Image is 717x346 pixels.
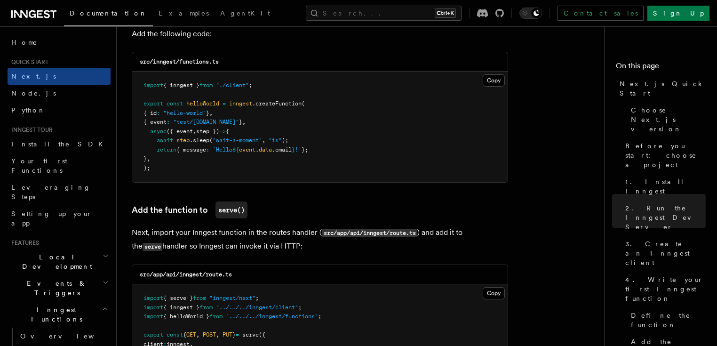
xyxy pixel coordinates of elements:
span: serve [242,331,259,338]
span: { inngest } [163,304,199,311]
span: Overview [20,332,117,340]
code: src/inngest/functions.ts [140,58,219,65]
a: AgentKit [215,3,276,25]
span: Inngest Functions [8,305,102,324]
a: Next.js Quick Start [616,75,706,102]
p: Inside your directory create a new file called where you will define Inngest functions. Add the f... [132,14,508,40]
span: ({ event [167,128,193,135]
button: Copy [483,74,505,87]
span: Choose Next.js version [631,105,706,134]
span: const [167,331,183,338]
span: return [157,146,176,153]
span: , [196,331,199,338]
code: src/app/api/inngest/route.ts [140,271,232,278]
h4: On this page [616,60,706,75]
span: Python [11,106,46,114]
span: Local Development [8,252,103,271]
a: Next.js [8,68,111,85]
a: Home [8,34,111,51]
span: Next.js [11,72,56,80]
a: Python [8,102,111,119]
button: Inngest Functions [8,301,111,328]
span: "1s" [269,137,282,144]
span: 1. Install Inngest [625,177,706,196]
span: , [193,128,196,135]
span: "wait-a-moment" [213,137,262,144]
span: export [143,331,163,338]
span: ); [282,137,288,144]
span: Quick start [8,58,48,66]
a: Documentation [64,3,153,26]
span: , [216,331,219,338]
span: => [219,128,226,135]
span: ({ [259,331,265,338]
span: { [226,128,229,135]
span: export [143,100,163,107]
a: Install the SDK [8,136,111,153]
span: ; [255,295,259,301]
a: Examples [153,3,215,25]
span: "inngest/next" [209,295,255,301]
a: Sign Up [647,6,709,21]
span: { serve } [163,295,193,301]
a: Contact sales [558,6,644,21]
a: Define the function [627,307,706,333]
span: Install the SDK [11,140,109,148]
span: inngest [229,100,252,107]
span: } [292,146,295,153]
button: Toggle dark mode [519,8,542,19]
span: "hello-world" [163,110,206,116]
span: , [262,137,265,144]
span: 3. Create an Inngest client [625,239,706,267]
span: data [259,146,272,153]
span: Features [8,239,39,247]
span: = [223,100,226,107]
span: Node.js [11,89,56,97]
code: serve() [215,201,247,218]
a: Node.js [8,85,111,102]
span: GET [186,331,196,338]
button: Events & Triggers [8,275,111,301]
span: , [147,155,150,162]
span: import [143,304,163,311]
span: "test/[DOMAIN_NAME]" [173,119,239,125]
span: Documentation [70,9,147,17]
span: { [183,331,186,338]
span: 4. Write your first Inngest function [625,275,706,303]
span: . [255,146,259,153]
a: 4. Write your first Inngest function [621,271,706,307]
span: helloWorld [186,100,219,107]
span: { helloWorld } [163,313,209,320]
span: from [209,313,223,320]
span: import [143,313,163,320]
a: Setting up your app [8,205,111,232]
span: : [167,119,170,125]
span: "./client" [216,82,249,89]
span: from [199,82,213,89]
span: ( [209,137,213,144]
span: Home [11,38,38,47]
span: = [236,331,239,338]
span: .email [272,146,292,153]
span: Next.js Quick Start [620,79,706,98]
span: ); [143,165,150,171]
span: { inngest } [163,82,199,89]
span: import [143,295,163,301]
span: } [206,110,209,116]
span: }; [302,146,308,153]
span: .sleep [190,137,209,144]
button: Local Development [8,249,111,275]
span: from [199,304,213,311]
span: "../../../inngest/client" [216,304,298,311]
span: event [239,146,255,153]
a: Choose Next.js version [627,102,706,137]
span: } [143,155,147,162]
a: Your first Functions [8,153,111,179]
a: Add the function toserve() [132,201,247,218]
a: 2. Run the Inngest Dev Server [621,200,706,235]
a: 1. Install Inngest [621,173,706,200]
p: Next, import your Inngest function in the routes handler ( ) and add it to the handler so Inngest... [132,226,508,253]
a: 3. Create an Inngest client [621,235,706,271]
span: ; [318,313,321,320]
span: } [239,119,242,125]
